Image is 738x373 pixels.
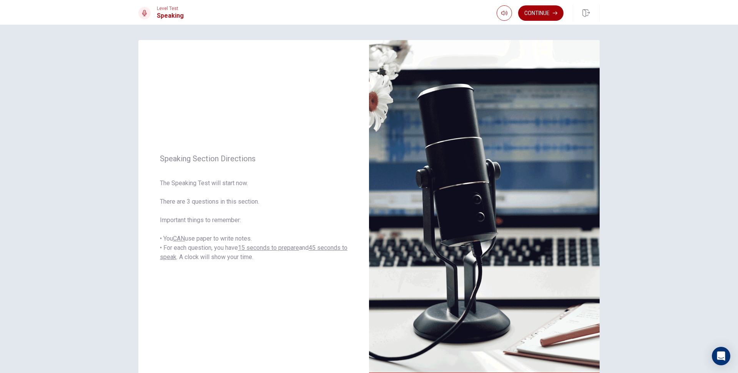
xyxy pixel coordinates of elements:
h1: Speaking [157,11,184,20]
span: Level Test [157,6,184,11]
u: CAN [173,235,185,242]
span: Speaking Section Directions [160,154,347,163]
u: 15 seconds to prepare [238,244,299,251]
div: Open Intercom Messenger [712,347,730,365]
button: Continue [518,5,563,21]
span: The Speaking Test will start now. There are 3 questions in this section. Important things to reme... [160,179,347,262]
